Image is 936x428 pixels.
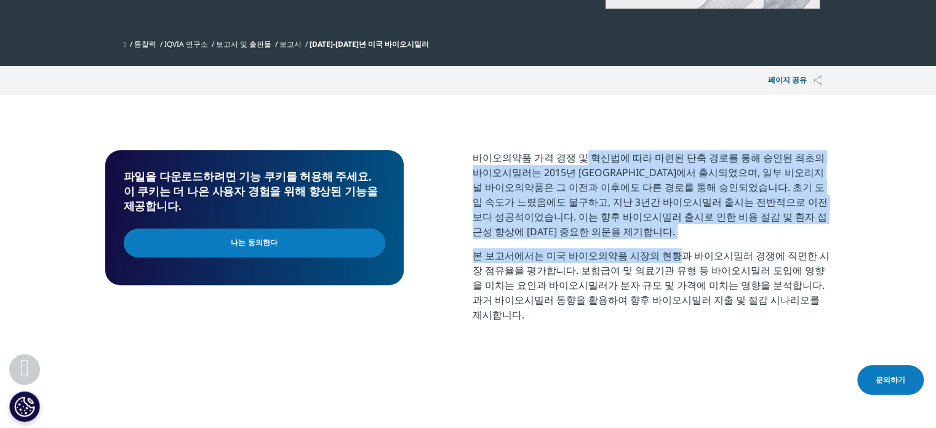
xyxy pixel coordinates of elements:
[759,66,831,95] button: 페이지 공유페이지 공유
[124,228,385,257] input: 나는 동의한다
[768,75,807,85] font: 페이지 공유
[164,39,208,49] a: IQVIA 연구소
[473,249,830,321] font: 본 보고서에서는 미국 바이오의약품 시장의 현황과 바이오시밀러 경쟁에 직면한 시장 점유율을 평가합니다. 보험급여 및 의료기관 유형 등 바이오시밀러 도입에 영향을 미치는 요인과 ...
[124,169,378,213] font: 파일을 다운로드하려면 기능 쿠키를 허용해 주세요. 이 쿠키는 더 나은 사용자 경험을 위해 향상된 기능을 제공합니다.
[857,365,924,395] a: 문의하기
[876,374,905,385] font: 문의하기
[279,39,302,49] a: 보고서
[216,39,271,49] a: 보고서 및 출판물
[134,39,156,49] a: 통찰력
[9,391,40,422] button: 쿠키 설정
[310,39,429,49] font: [DATE]-[DATE]년 미국 바이오시밀러
[813,75,822,86] img: 페이지 공유
[473,151,828,238] font: 바이오의약품 가격 경쟁 및 혁신법에 따라 마련된 단축 경로를 통해 승인된 최초의 바이오시밀러는 2015년 [GEOGRAPHIC_DATA]에서 출시되었으며, 일부 비오리지널 바...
